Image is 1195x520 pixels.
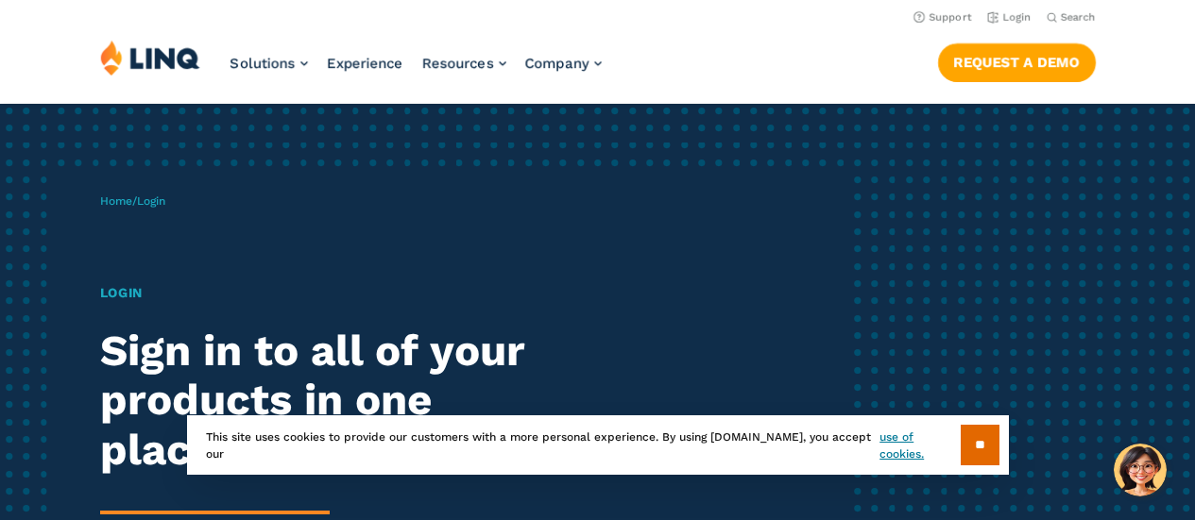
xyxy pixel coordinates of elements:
[100,194,165,208] span: /
[525,55,602,72] a: Company
[1114,444,1167,496] button: Hello, have a question? Let’s chat.
[938,43,1096,81] a: Request a Demo
[879,428,960,462] a: use of cookies.
[525,55,589,72] span: Company
[327,55,403,72] a: Experience
[913,11,972,24] a: Support
[230,55,308,72] a: Solutions
[100,194,132,208] a: Home
[987,11,1032,24] a: Login
[422,55,506,72] a: Resources
[1047,10,1096,25] button: Open Search Bar
[230,55,296,72] span: Solutions
[230,40,602,102] nav: Primary Navigation
[187,415,1009,475] div: This site uses cookies to provide our customers with a more personal experience. By using [DOMAIN...
[100,40,200,75] img: LINQ | K‑12 Software
[938,40,1096,81] nav: Button Navigation
[100,283,560,303] h1: Login
[100,327,560,476] h2: Sign in to all of your products in one place.
[1061,11,1096,24] span: Search
[422,55,494,72] span: Resources
[137,194,165,208] span: Login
